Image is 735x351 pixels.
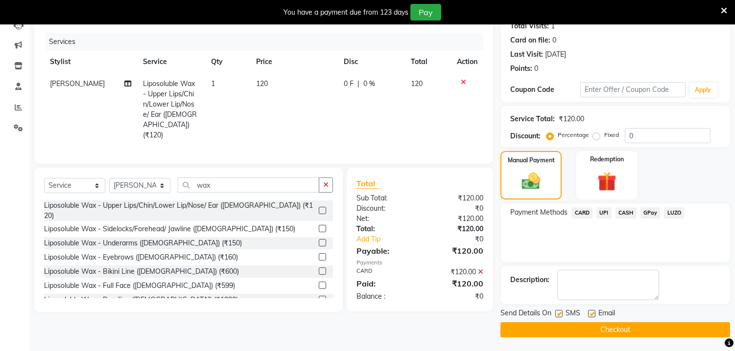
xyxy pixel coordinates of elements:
span: UPI [596,207,612,219]
div: Discount: [510,131,541,141]
div: 1 [551,21,555,31]
a: Add Tip [349,234,432,244]
th: Disc [338,51,405,73]
th: Qty [205,51,250,73]
div: ₹120.00 [420,224,491,234]
span: SMS [566,308,580,320]
div: Services [45,33,491,51]
div: ₹120.00 [420,278,491,289]
span: 0 % [363,79,375,89]
input: Enter Offer / Coupon Code [580,82,685,97]
span: [PERSON_NAME] [50,79,105,88]
span: Payment Methods [510,207,568,218]
img: _gift.svg [592,170,622,194]
div: Total: [349,224,420,234]
div: Liposoluble Wax - Brazilian ([DEMOGRAPHIC_DATA]) (₹1999) [44,295,238,305]
div: Liposoluble Wax - Upper Lips/Chin/Lower Lip/Nose/ Ear ([DEMOGRAPHIC_DATA]) (₹120) [44,200,315,221]
div: CARD [349,267,420,277]
label: Percentage [558,131,589,139]
th: Stylist [44,51,138,73]
div: Payments [356,259,483,267]
div: Last Visit: [510,49,543,60]
button: Checkout [500,322,730,337]
div: Balance : [349,291,420,302]
div: Service Total: [510,114,555,124]
div: Discount: [349,203,420,214]
div: Total Visits: [510,21,549,31]
span: CASH [616,207,637,219]
div: Net: [349,214,420,224]
span: Total [356,178,379,189]
span: 120 [411,79,423,88]
span: 120 [256,79,268,88]
th: Action [451,51,483,73]
div: Payable: [349,245,420,257]
span: 0 F [344,79,354,89]
div: ₹120.00 [420,193,491,203]
div: [DATE] [545,49,566,60]
div: Liposoluble Wax - Underarms ([DEMOGRAPHIC_DATA]) (₹150) [44,238,242,248]
span: GPay [640,207,661,219]
div: Points: [510,64,532,74]
label: Redemption [590,155,624,164]
button: Apply [689,83,717,97]
span: CARD [571,207,593,219]
div: Card on file: [510,35,550,45]
div: ₹0 [432,234,491,244]
span: Send Details On [500,308,551,320]
input: Search or Scan [178,177,319,193]
label: Manual Payment [508,156,555,165]
th: Total [405,51,451,73]
label: Fixed [604,131,619,139]
span: Email [598,308,615,320]
div: ₹120.00 [420,267,491,277]
th: Price [250,51,338,73]
div: Liposoluble Wax - Full Face ([DEMOGRAPHIC_DATA]) (₹599) [44,281,235,291]
div: Paid: [349,278,420,289]
div: ₹0 [420,203,491,214]
div: Sub Total: [349,193,420,203]
span: | [357,79,359,89]
div: ₹120.00 [420,214,491,224]
div: Coupon Code [510,85,580,95]
div: 0 [534,64,538,74]
div: Description: [510,275,549,285]
span: Liposoluble Wax - Upper Lips/Chin/Lower Lip/Nose/ Ear ([DEMOGRAPHIC_DATA]) (₹120) [143,79,197,139]
div: ₹120.00 [559,114,584,124]
button: Pay [410,4,441,21]
div: You have a payment due from 123 days [284,7,408,18]
div: ₹120.00 [420,245,491,257]
span: LUZO [664,207,684,219]
div: Liposoluble Wax - Bikini Line ([DEMOGRAPHIC_DATA]) (₹600) [44,266,239,277]
th: Service [138,51,206,73]
div: ₹0 [420,291,491,302]
img: _cash.svg [516,171,545,192]
div: Liposoluble Wax - Sidelocks/Forehead/ Jawline ([DEMOGRAPHIC_DATA]) (₹150) [44,224,295,234]
span: 1 [211,79,215,88]
div: Liposoluble Wax - Eyebrows ([DEMOGRAPHIC_DATA]) (₹160) [44,252,238,263]
div: 0 [552,35,556,45]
